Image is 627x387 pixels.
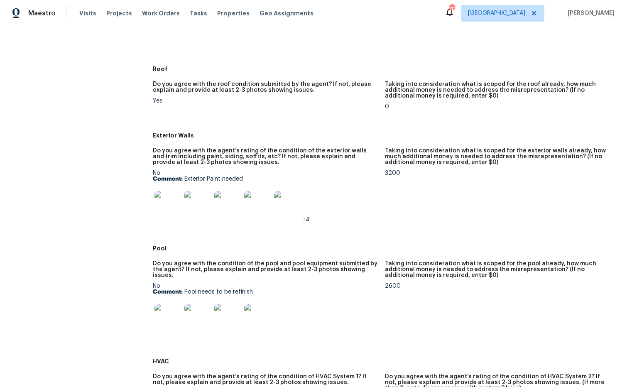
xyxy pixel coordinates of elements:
[385,81,610,99] h5: Taking into consideration what is scoped for the roof already, how much additional money is neede...
[385,261,610,278] h5: Taking into consideration what is scoped for the pool already, how much additional money is neede...
[564,9,615,17] span: [PERSON_NAME]
[153,148,378,165] h5: Do you agree with the agent’s rating of the condition of the exterior walls and trim including pa...
[79,9,96,17] span: Visits
[385,104,610,110] div: 0
[190,10,207,16] span: Tasks
[153,374,378,385] h5: Do you agree with the agent’s rating of the condition of HVAC System 1? If not, please explain an...
[385,148,610,165] h5: Taking into consideration what is scoped for the exterior walls already, how much additional mone...
[217,9,250,17] span: Properties
[153,98,378,104] div: Yes
[153,289,378,295] p: Pool needs to be refinish
[449,5,455,13] div: 112
[153,131,617,140] h5: Exterior Walls
[260,9,313,17] span: Geo Assignments
[153,357,617,365] h5: HVAC
[153,81,378,93] h5: Do you agree with the roof condition submitted by the agent? If not, please explain and provide a...
[385,283,610,289] div: 2600
[28,9,56,17] span: Maestro
[153,261,378,278] h5: Do you agree with the condition of the pool and pool equipment submitted by the agent? If not, pl...
[153,289,183,295] b: Comment:
[302,217,310,223] span: +4
[153,65,617,73] h5: Roof
[153,170,378,223] div: No
[468,9,525,17] span: [GEOGRAPHIC_DATA]
[385,170,610,176] div: 3200
[142,9,180,17] span: Work Orders
[153,244,617,252] h5: Pool
[153,176,378,182] p: Exterior Paint needed
[106,9,132,17] span: Projects
[153,283,378,336] div: No
[153,176,183,182] b: Comment:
